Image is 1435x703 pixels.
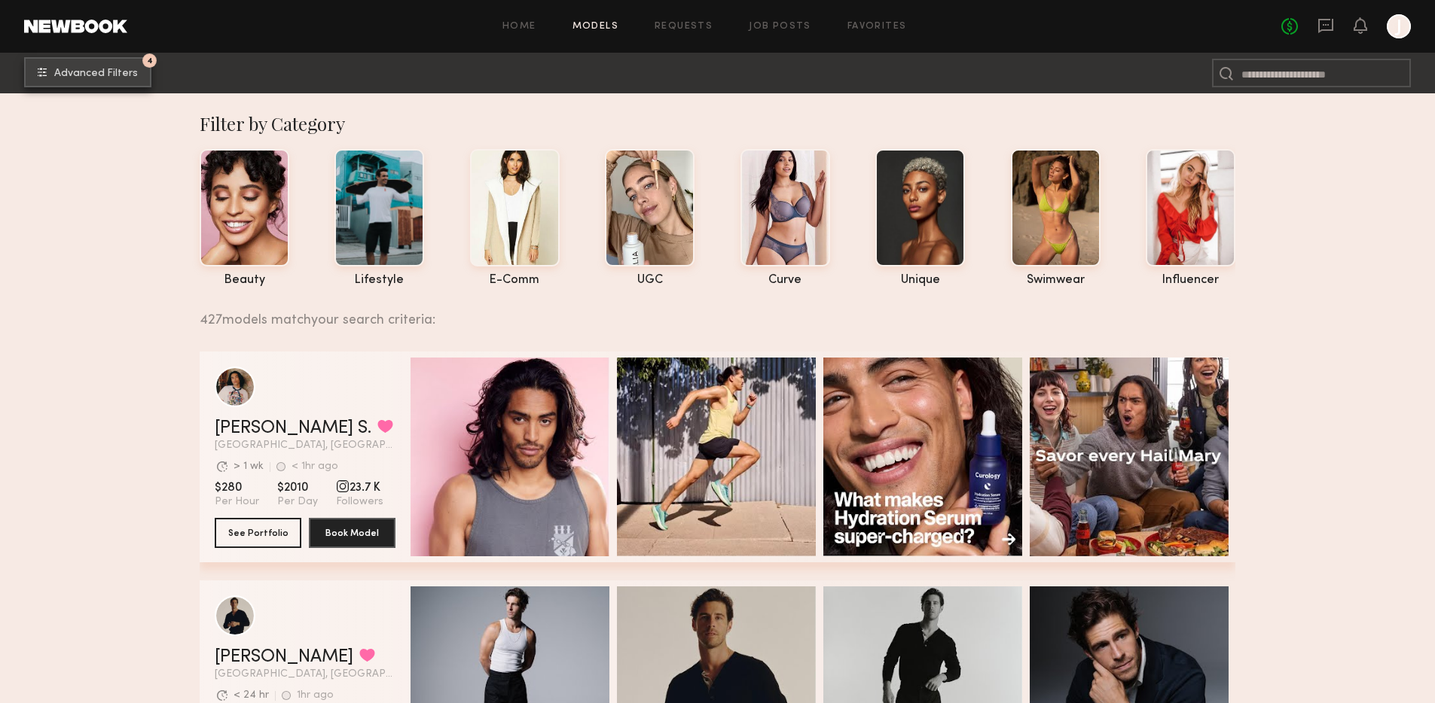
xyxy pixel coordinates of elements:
[277,495,318,509] span: Per Day
[200,274,289,287] div: beauty
[215,480,259,495] span: $280
[234,461,264,472] div: > 1 wk
[470,274,560,287] div: e-comm
[277,480,318,495] span: $2010
[336,480,383,495] span: 23.7 K
[502,22,536,32] a: Home
[336,495,383,509] span: Followers
[292,461,338,472] div: < 1hr ago
[215,518,301,548] button: See Portfolio
[572,22,618,32] a: Models
[215,495,259,509] span: Per Hour
[847,22,907,32] a: Favorites
[740,274,830,287] div: curve
[215,669,395,680] span: [GEOGRAPHIC_DATA], [GEOGRAPHIC_DATA]
[215,419,371,437] a: [PERSON_NAME] S.
[200,111,1235,135] div: Filter by Category
[215,440,395,451] span: [GEOGRAPHIC_DATA], [GEOGRAPHIC_DATA]
[655,22,713,32] a: Requests
[749,22,811,32] a: Job Posts
[24,57,151,87] button: 4Advanced Filters
[309,518,395,548] button: Book Model
[54,68,138,79] span: Advanced Filters
[200,296,1223,327] div: 427 models match your search criteria:
[297,690,334,701] div: 1hr ago
[605,274,695,287] div: UGC
[334,274,424,287] div: lifestyle
[875,274,965,287] div: unique
[1011,274,1101,287] div: swimwear
[147,57,153,64] span: 4
[1146,274,1235,287] div: influencer
[234,690,269,701] div: < 24 hr
[1387,14,1411,38] a: J
[215,648,353,666] a: [PERSON_NAME]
